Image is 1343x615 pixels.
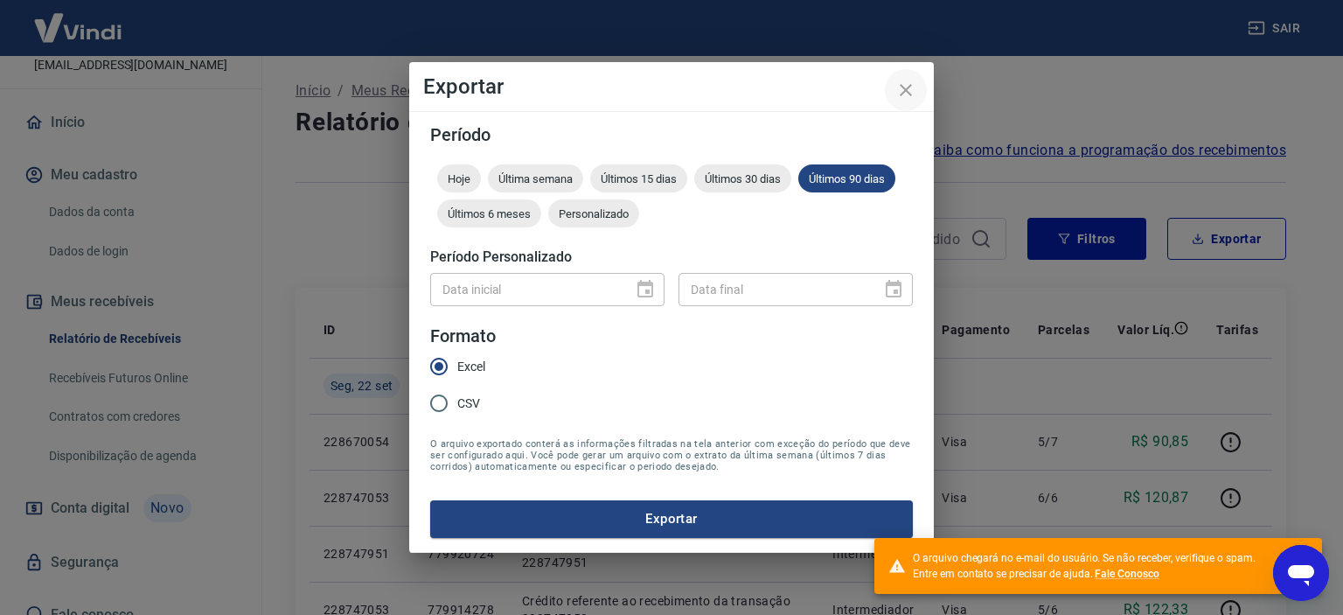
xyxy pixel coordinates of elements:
button: close [885,69,927,111]
input: DD/MM/YYYY [678,273,869,305]
button: Exportar [430,500,913,537]
span: Última semana [488,172,583,185]
div: Personalizado [548,199,639,227]
div: O arquivo chegará no e-mail do usuário. Se não receber, verifique o spam. Entre em contato se pre... [913,550,1263,582]
div: Últimos 90 dias [798,164,895,192]
div: Última semana [488,164,583,192]
span: Hoje [437,172,481,185]
legend: Formato [430,324,496,349]
span: Últimos 90 dias [798,172,895,185]
div: Hoje [437,164,481,192]
h4: Exportar [423,76,920,97]
span: CSV [457,395,480,413]
a: Fale Conosco [1095,568,1159,580]
span: Excel [457,358,485,376]
div: Últimos 30 dias [694,164,791,192]
input: DD/MM/YYYY [430,273,621,305]
div: Últimos 6 meses [437,199,541,227]
span: Personalizado [548,207,639,220]
span: Últimos 6 meses [437,207,541,220]
h5: Período Personalizado [430,248,913,266]
span: Últimos 15 dias [590,172,687,185]
span: O arquivo exportado conterá as informações filtradas na tela anterior com exceção do período que ... [430,438,913,472]
span: Últimos 30 dias [694,172,791,185]
h5: Período [430,126,913,143]
iframe: Botão para abrir a janela de mensagens [1273,545,1329,601]
div: Últimos 15 dias [590,164,687,192]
